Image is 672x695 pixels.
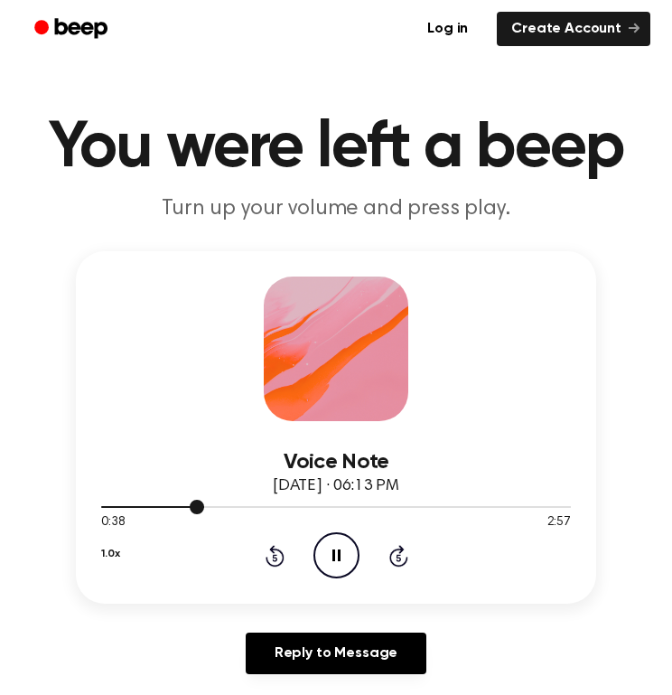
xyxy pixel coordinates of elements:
[101,513,125,532] span: 0:38
[22,116,650,181] h1: You were left a beep
[22,195,650,222] p: Turn up your volume and press play.
[101,539,119,569] button: 1.0x
[246,633,426,674] a: Reply to Message
[409,8,486,50] a: Log in
[22,12,124,47] a: Beep
[101,450,571,474] h3: Voice Note
[273,478,399,494] span: [DATE] · 06:13 PM
[547,513,571,532] span: 2:57
[497,12,650,46] a: Create Account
